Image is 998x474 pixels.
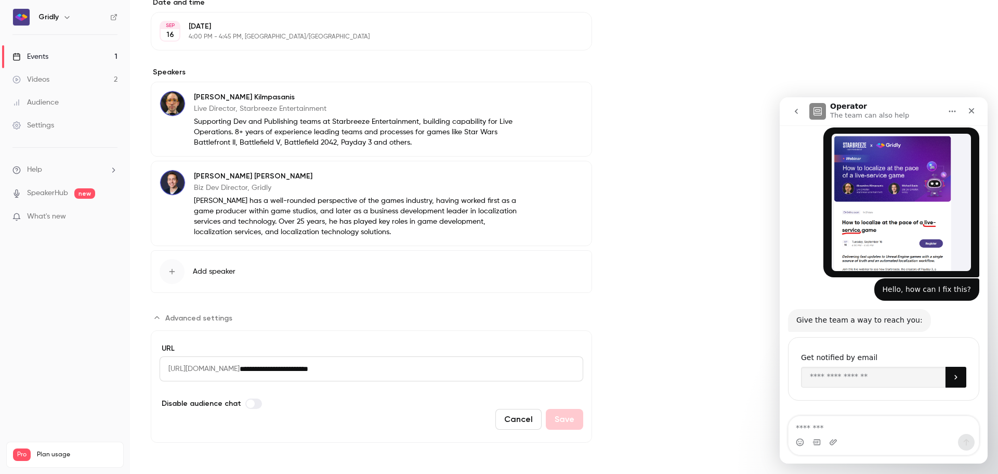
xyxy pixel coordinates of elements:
h6: Gridly [38,12,59,22]
p: [PERSON_NAME] has a well-rounded perspective of the games industry, having worked first as a game... [194,196,524,237]
span: Disable audience chat [162,398,241,409]
p: Biz Dev Director, Gridly [194,183,524,193]
a: SpeakerHub [27,188,68,199]
span: new [74,188,95,199]
p: 16 [166,30,174,40]
p: [PERSON_NAME] Kilmpasanis [194,92,524,103]
iframe: Noticeable Trigger [105,212,117,222]
p: [DATE] [189,21,537,32]
p: Live Director, Starbreeze Entertainment [194,104,524,114]
img: Gridly [13,9,30,25]
span: Advanced settings [165,313,232,324]
span: [URL][DOMAIN_NAME] [160,356,240,381]
button: Cancel [495,409,542,430]
label: Speakers [151,67,592,78]
div: Alexandros Kilmpasanis[PERSON_NAME] KilmpasanisLive Director, Starbreeze EntertainmentSupporting ... [151,82,592,157]
iframe: Intercom live chat [780,97,988,464]
span: Plan usage [37,451,117,459]
div: Videos [12,74,49,85]
label: URL [160,343,583,354]
img: Alexandros Kilmpasanis [160,91,185,116]
span: Pro [13,449,31,461]
p: Supporting Dev and Publishing teams at Starbreeze Entertainment, building capability for Live Ope... [194,117,524,148]
div: Events [12,52,48,62]
li: help-dropdown-opener [12,164,117,175]
p: 4:00 PM - 4:45 PM, [GEOGRAPHIC_DATA]/[GEOGRAPHIC_DATA] [189,33,537,41]
div: Settings [12,120,54,131]
span: Help [27,164,42,175]
span: What's new [27,211,66,222]
div: Michael Souto[PERSON_NAME] [PERSON_NAME]Biz Dev Director, Gridly[PERSON_NAME] has a well-rounded ... [151,161,592,246]
p: [PERSON_NAME] [PERSON_NAME] [194,171,524,182]
section: Advanced settings [151,310,592,443]
span: Add speaker [193,266,235,277]
button: Add speaker [151,250,592,293]
img: Michael Souto [160,170,185,195]
div: Audience [12,97,59,108]
div: SEP [161,22,179,29]
button: Advanced settings [151,310,239,326]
